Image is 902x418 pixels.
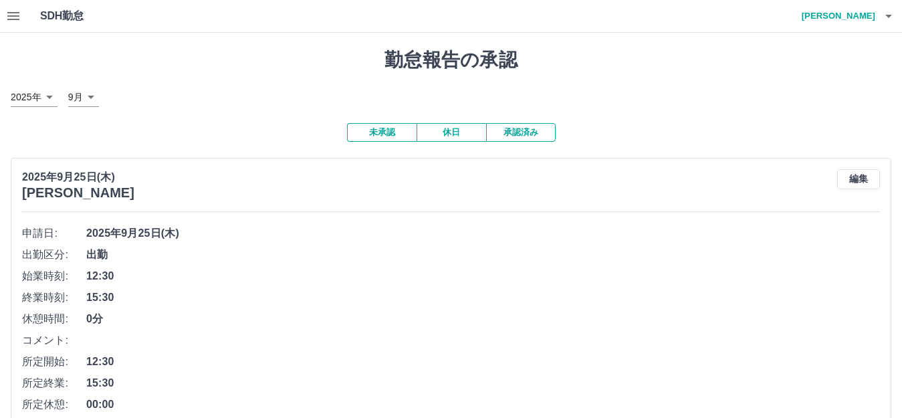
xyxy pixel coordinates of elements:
[347,123,417,142] button: 未承認
[22,290,86,306] span: 終業時刻:
[86,397,880,413] span: 00:00
[11,88,58,107] div: 2025年
[86,247,880,263] span: 出勤
[22,332,86,348] span: コメント:
[22,225,86,241] span: 申請日:
[22,354,86,370] span: 所定開始:
[86,354,880,370] span: 12:30
[86,375,880,391] span: 15:30
[86,225,880,241] span: 2025年9月25日(木)
[417,123,486,142] button: 休日
[86,311,880,327] span: 0分
[486,123,556,142] button: 承認済み
[22,311,86,327] span: 休憩時間:
[837,169,880,189] button: 編集
[22,169,134,185] p: 2025年9月25日(木)
[11,49,891,72] h1: 勤怠報告の承認
[22,375,86,391] span: 所定終業:
[86,268,880,284] span: 12:30
[22,247,86,263] span: 出勤区分:
[22,185,134,201] h3: [PERSON_NAME]
[22,268,86,284] span: 始業時刻:
[22,397,86,413] span: 所定休憩:
[68,88,99,107] div: 9月
[86,290,880,306] span: 15:30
